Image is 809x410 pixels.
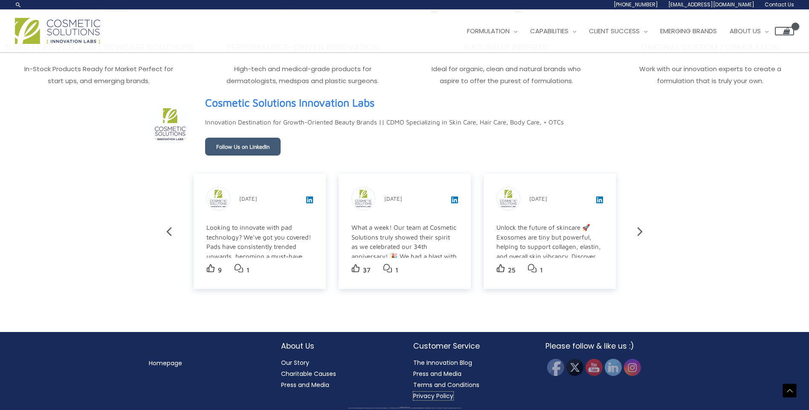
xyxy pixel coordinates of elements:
[206,42,400,53] h3: PERFORMANCE-DRIVEN INNOVATION
[545,341,661,352] h2: Please follow & like us :)
[239,193,257,204] p: [DATE]
[281,370,336,378] a: Charitable Causes
[281,381,329,389] a: Press and Media
[596,197,603,205] a: View post on LinkedIn
[384,193,402,204] p: [DATE]
[15,1,22,8] a: Search icon link
[413,341,528,352] h2: Customer Service
[413,370,461,378] a: Press and Media
[207,187,230,210] img: sk-post-userpic
[413,381,479,389] a: Terms and Conditions
[723,18,775,44] a: About Us
[410,42,603,53] h3: NATURALLY INSPIRED
[451,197,458,205] a: View post on LinkedIn
[589,26,640,35] span: Client Success
[205,116,564,128] p: Innovation Destination for Growth-Oriented Beauty Brands || CDMO Specializing in Skin Care, Hair ...
[566,359,583,376] img: Twitter
[15,408,794,409] div: All material on this Website, including design, text, images, logos and sounds, are owned by Cosm...
[351,223,457,396] div: What a week! Our team at Cosmetic Solutions truly showed their spirit as we celebrated our 34th a...
[2,63,196,87] p: In-Stock Products Ready for Market Perfect for start ups, and emerging brands.
[281,341,396,352] h2: About Us
[524,18,583,44] a: Capabilities
[15,407,794,408] div: Copyright © 2025
[281,357,396,390] nav: About Us
[660,26,717,35] span: Emerging Brands
[205,138,281,156] a: Follow Us on LinkedIn
[206,223,312,396] div: Looking to innovate with pad technology? We've got you covered! Pads have consistently trended up...
[454,18,794,44] nav: Site Navigation
[461,18,524,44] a: Formulation
[404,407,410,407] span: Cosmetic Solutions
[654,18,723,44] a: Emerging Brands
[529,193,547,204] p: [DATE]
[583,18,654,44] a: Client Success
[206,63,400,87] p: High-tech and medical-grade products for dermatologists, medspas and plastic surgeons.
[508,264,515,276] p: 25
[613,63,807,87] p: Work with our innovation experts to create a formulation that is truly your own.
[668,1,754,8] span: [EMAIL_ADDRESS][DOMAIN_NAME]
[467,26,510,35] span: Formulation
[613,42,807,53] h3: ORIGINAL CUSTOM FORMULATION
[496,223,602,319] div: Unlock the future of skincare 🚀 Exosomes are tiny but powerful, helping to support collagen, elas...
[497,187,520,210] img: sk-post-userpic
[306,197,313,205] a: View post on LinkedIn
[775,27,794,35] a: View Shopping Cart, empty
[413,357,528,401] nav: Customer Service
[149,358,264,369] nav: Menu
[410,63,603,87] p: Ideal for organic, clean and natural brands who aspire to offer the purest of formulations.
[352,187,375,210] img: sk-post-userpic
[363,264,371,276] p: 37
[730,26,761,35] span: About Us
[547,359,564,376] img: Facebook
[205,93,374,113] a: View page on LinkedIn
[614,1,658,8] span: [PHONE_NUMBER]
[395,264,398,276] p: 1
[540,264,543,276] p: 1
[218,264,222,276] p: 9
[765,1,794,8] span: Contact Us
[15,18,100,44] img: Cosmetic Solutions Logo
[413,392,453,400] a: Privacy Policy
[281,358,309,367] a: Our Story
[413,358,472,367] a: The Innovation Blog
[149,359,182,367] a: Homepage
[149,103,191,146] img: sk-header-picture
[530,26,568,35] span: Capabilities
[2,42,196,53] h3: TURNKEY PRIVATE LABEL SKINCARE SOLUTIONS
[246,264,249,276] p: 1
